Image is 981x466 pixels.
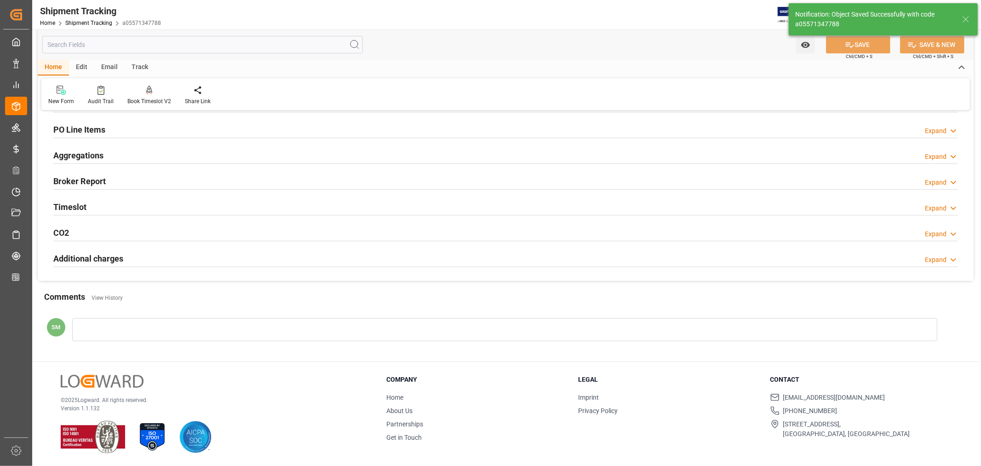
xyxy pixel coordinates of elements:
p: Version 1.1.132 [61,404,363,413]
div: New Form [48,97,74,105]
div: Expand [925,229,947,239]
button: SAVE & NEW [900,36,964,53]
h2: Broker Report [53,175,106,187]
div: Expand [925,204,947,213]
span: [STREET_ADDRESS], [GEOGRAPHIC_DATA], [GEOGRAPHIC_DATA] [783,419,910,439]
div: Expand [925,178,947,187]
div: Share Link [185,97,211,105]
h2: PO Line Items [53,123,105,136]
input: Search Fields [42,36,363,53]
h2: Timeslot [53,201,86,213]
a: Imprint [578,394,599,401]
a: Partnerships [386,420,423,428]
h3: Contact [770,375,951,384]
div: Audit Trail [88,97,114,105]
a: View History [92,295,123,301]
a: Get in Touch [386,434,422,441]
button: open menu [796,36,815,53]
div: Expand [925,255,947,265]
span: [EMAIL_ADDRESS][DOMAIN_NAME] [783,393,885,402]
div: Notification: Object Saved Successfully with code a05571347788 [795,10,953,29]
a: Home [386,394,403,401]
span: Ctrl/CMD + Shift + S [913,53,953,60]
a: About Us [386,407,413,414]
h3: Legal [578,375,758,384]
a: Privacy Policy [578,407,618,414]
img: ISO 9001 & ISO 14001 Certification [61,421,125,453]
p: © 2025 Logward. All rights reserved. [61,396,363,404]
div: Edit [69,60,94,76]
span: [PHONE_NUMBER] [783,406,838,416]
h2: CO2 [53,227,69,239]
div: Track [125,60,155,76]
img: Logward Logo [61,375,143,388]
h2: Comments [44,291,85,303]
h2: Aggregations [53,149,103,162]
span: SM [52,324,61,331]
h3: Company [386,375,567,384]
img: ISO 27001 Certification [136,421,168,453]
div: Book Timeslot V2 [127,97,171,105]
h2: Additional charges [53,252,123,265]
div: Home [38,60,69,76]
div: Expand [925,126,947,136]
div: Email [94,60,125,76]
span: Ctrl/CMD + S [846,53,872,60]
img: AICPA SOC [179,421,212,453]
img: Exertis%20JAM%20-%20Email%20Logo.jpg_1722504956.jpg [778,7,809,23]
a: Home [40,20,55,26]
button: SAVE [826,36,890,53]
a: Shipment Tracking [65,20,112,26]
div: Shipment Tracking [40,4,161,18]
div: Expand [925,152,947,162]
